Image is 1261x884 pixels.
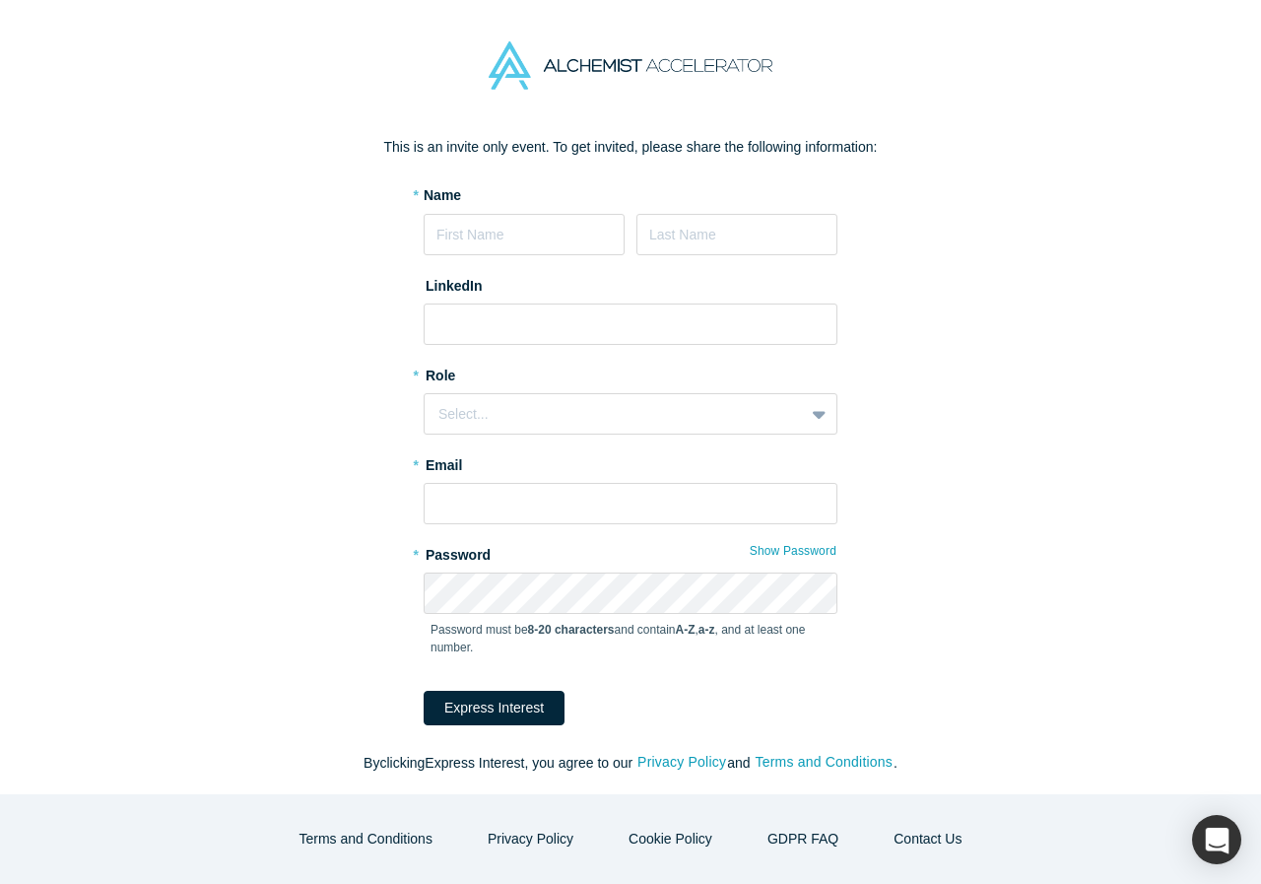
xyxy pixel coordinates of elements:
button: Cookie Policy [608,822,733,856]
label: Password [424,538,837,566]
p: Password must be and contain , , and at least one number. [431,621,830,656]
p: This is an invite only event. To get invited, please share the following information: [217,137,1044,158]
button: Express Interest [424,691,564,725]
button: Privacy Policy [467,822,594,856]
input: First Name [424,214,625,255]
input: Last Name [636,214,837,255]
strong: A-Z [676,623,696,637]
button: Contact Us [873,822,982,856]
button: Terms and Conditions [279,822,453,856]
button: Privacy Policy [636,751,727,774]
img: Alchemist Accelerator Logo [489,41,772,90]
button: Show Password [749,538,837,564]
label: LinkedIn [424,269,483,297]
strong: a-z [698,623,715,637]
strong: 8-20 characters [528,623,615,637]
div: Select... [438,404,790,425]
label: Name [424,185,461,206]
a: GDPR FAQ [747,822,859,856]
label: Email [424,448,837,476]
p: By clicking Express Interest , you agree to our and . [217,753,1044,774]
button: Terms and Conditions [754,751,894,774]
label: Role [424,359,837,386]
